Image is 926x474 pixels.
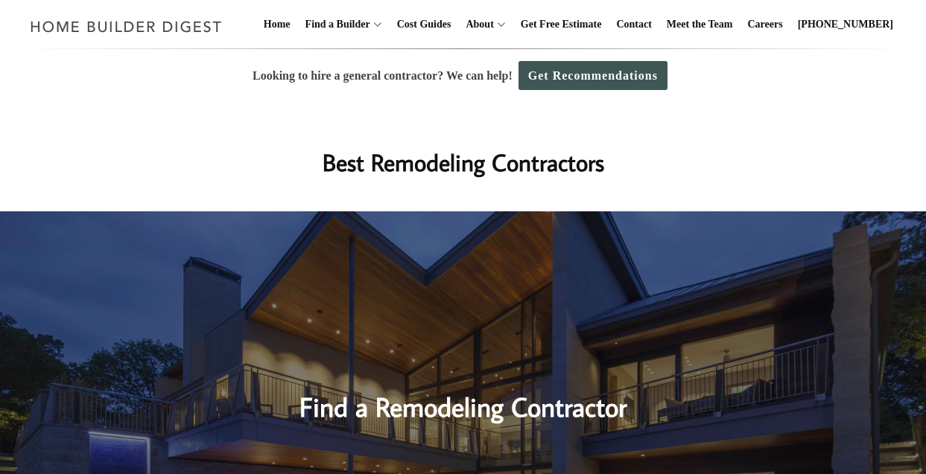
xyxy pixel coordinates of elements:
a: Home [258,1,296,48]
a: Cost Guides [391,1,457,48]
a: Get Recommendations [519,61,667,90]
a: [PHONE_NUMBER] [792,1,899,48]
h2: Find a Remodeling Contractor [147,360,780,427]
a: Find a Builder [299,1,370,48]
a: Careers [742,1,789,48]
a: Meet the Team [661,1,739,48]
img: Home Builder Digest [24,12,229,41]
a: About [460,1,493,48]
a: Get Free Estimate [515,1,608,48]
h1: Best Remodeling Contractors [166,144,761,180]
a: Contact [610,1,657,48]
